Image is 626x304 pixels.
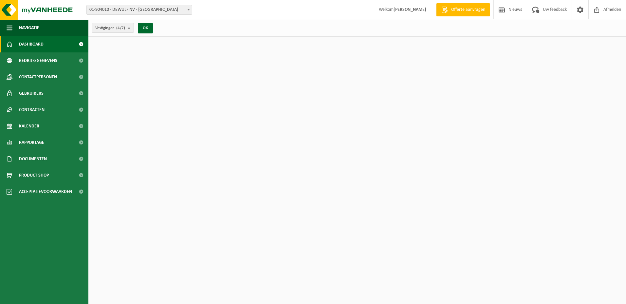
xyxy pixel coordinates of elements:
[19,52,57,69] span: Bedrijfsgegevens
[394,7,426,12] strong: [PERSON_NAME]
[95,23,125,33] span: Vestigingen
[19,69,57,85] span: Contactpersonen
[436,3,490,16] a: Offerte aanvragen
[92,23,134,33] button: Vestigingen(4/7)
[87,5,192,14] span: 01-904010 - DEWULF NV - ROESELARE
[19,134,44,151] span: Rapportage
[19,20,39,36] span: Navigatie
[19,85,44,102] span: Gebruikers
[19,118,39,134] span: Kalender
[138,23,153,33] button: OK
[19,183,72,200] span: Acceptatievoorwaarden
[19,36,44,52] span: Dashboard
[86,5,192,15] span: 01-904010 - DEWULF NV - ROESELARE
[450,7,487,13] span: Offerte aanvragen
[19,151,47,167] span: Documenten
[19,167,49,183] span: Product Shop
[19,102,45,118] span: Contracten
[116,26,125,30] count: (4/7)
